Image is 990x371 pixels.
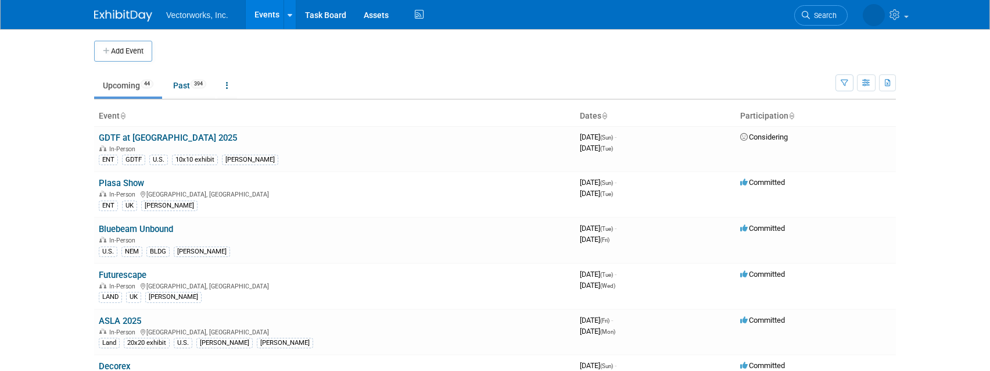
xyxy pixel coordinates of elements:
div: [GEOGRAPHIC_DATA], [GEOGRAPHIC_DATA] [99,281,571,290]
a: Sort by Participation Type [788,111,794,120]
span: [DATE] [580,361,616,370]
span: (Tue) [600,145,613,152]
span: [DATE] [580,270,616,279]
span: - [611,316,613,324]
div: Land [99,338,120,348]
img: In-Person Event [99,329,106,334]
span: [DATE] [580,224,616,233]
span: 394 [191,80,206,88]
img: In-Person Event [99,283,106,288]
span: In-Person [109,283,139,290]
span: Search [810,11,837,20]
div: [GEOGRAPHIC_DATA], [GEOGRAPHIC_DATA] [99,189,571,198]
th: Dates [575,106,736,126]
span: (Tue) [600,272,613,278]
span: [DATE] [580,281,615,290]
span: Considering [740,133,788,141]
a: Sort by Event Name [120,111,125,120]
span: In-Person [109,145,139,153]
th: Participation [736,106,896,126]
span: Committed [740,361,785,370]
a: Sort by Start Date [601,111,607,120]
div: NEM [121,247,142,257]
span: [DATE] [580,133,616,141]
span: Committed [740,316,785,324]
span: (Wed) [600,283,615,289]
th: Event [94,106,575,126]
button: Add Event [94,41,152,62]
span: In-Person [109,191,139,198]
img: In-Person Event [99,145,106,151]
span: (Fri) [600,237,609,243]
span: - [615,270,616,279]
img: Tania Arabian [863,4,885,26]
span: Committed [740,270,785,279]
span: [DATE] [580,178,616,187]
span: (Sun) [600,363,613,369]
div: GDTF [122,155,145,165]
span: Committed [740,224,785,233]
span: - [615,178,616,187]
a: Upcoming44 [94,74,162,97]
span: Committed [740,178,785,187]
span: [DATE] [580,189,613,198]
a: ASLA 2025 [99,316,141,326]
span: In-Person [109,329,139,336]
div: U.S. [174,338,192,348]
span: - [615,361,616,370]
span: [DATE] [580,316,613,324]
span: (Mon) [600,329,615,335]
div: [PERSON_NAME] [257,338,313,348]
div: 10x10 exhibit [172,155,218,165]
span: [DATE] [580,144,613,152]
img: ExhibitDay [94,10,152,22]
span: (Tue) [600,226,613,232]
span: (Tue) [600,191,613,197]
div: [PERSON_NAME] [222,155,278,165]
div: [PERSON_NAME] [196,338,253,348]
div: [PERSON_NAME] [141,201,198,211]
a: Past394 [164,74,215,97]
a: Futurescape [99,270,146,280]
span: 44 [141,80,153,88]
div: ENT [99,155,118,165]
div: BLDG [146,247,170,257]
span: - [615,133,616,141]
div: LAND [99,292,122,302]
img: In-Person Event [99,191,106,197]
div: U.S. [149,155,168,165]
span: [DATE] [580,327,615,336]
span: - [615,224,616,233]
a: Plasa Show [99,178,144,188]
div: [PERSON_NAME] [174,247,230,257]
span: (Sun) [600,180,613,186]
span: (Fri) [600,318,609,324]
span: (Sun) [600,134,613,141]
img: In-Person Event [99,237,106,242]
span: In-Person [109,237,139,244]
div: [PERSON_NAME] [145,292,202,302]
span: [DATE] [580,235,609,244]
span: Vectorworks, Inc. [166,10,228,20]
a: Bluebeam Unbound [99,224,173,234]
div: UK [122,201,137,211]
div: 20x20 exhibit [124,338,170,348]
div: [GEOGRAPHIC_DATA], [GEOGRAPHIC_DATA] [99,327,571,336]
div: UK [126,292,141,302]
div: U.S. [99,247,117,257]
div: ENT [99,201,118,211]
a: GDTF at [GEOGRAPHIC_DATA] 2025 [99,133,237,143]
a: Search [794,5,848,26]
